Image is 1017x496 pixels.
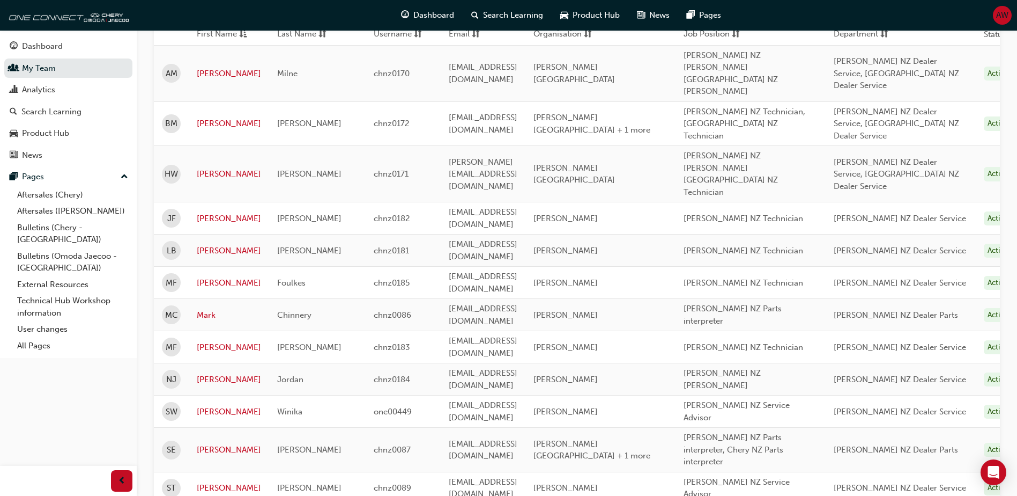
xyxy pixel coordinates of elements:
span: [PERSON_NAME] NZ Dealer Service [834,214,966,223]
span: [EMAIL_ADDRESS][DOMAIN_NAME] [449,113,517,135]
th: Status [984,28,1006,41]
span: [PERSON_NAME] NZ Dealer Service, [GEOGRAPHIC_DATA] NZ Dealer Service [834,56,959,90]
span: [PERSON_NAME] NZ Dealer Parts [834,310,958,320]
div: Active [984,405,1012,419]
span: [EMAIL_ADDRESS][DOMAIN_NAME] [449,239,517,261]
span: SE [167,444,176,456]
div: Active [984,373,1012,387]
div: Dashboard [22,40,63,53]
span: NJ [166,374,176,386]
a: Dashboard [4,37,132,56]
span: [PERSON_NAME] [GEOGRAPHIC_DATA] + 1 more [533,439,650,461]
span: BM [165,118,177,130]
a: pages-iconPages [678,4,730,26]
span: Chinnery [277,310,311,320]
div: Active [984,276,1012,290]
div: Product Hub [22,127,69,140]
span: MF [166,277,177,289]
span: [PERSON_NAME] [533,214,598,223]
a: News [4,145,132,165]
span: LB [167,245,176,257]
span: [EMAIL_ADDRESS][DOMAIN_NAME] [449,439,517,461]
span: pages-icon [687,9,695,22]
span: [PERSON_NAME] [533,278,598,288]
span: sorting-icon [472,28,480,41]
span: [PERSON_NAME] NZ Technician, [GEOGRAPHIC_DATA] NZ Technician [684,107,805,141]
span: Foulkes [277,278,306,288]
span: AM [166,68,177,80]
span: [PERSON_NAME] NZ Dealer Service [834,246,966,256]
span: [PERSON_NAME] NZ [PERSON_NAME][GEOGRAPHIC_DATA] NZ [PERSON_NAME] [684,50,778,97]
span: [EMAIL_ADDRESS][DOMAIN_NAME] [449,207,517,229]
span: Jordan [277,375,303,384]
span: [PERSON_NAME] NZ Parts interpreter, Chery NZ Parts interpreter [684,433,783,466]
span: Organisation [533,28,582,41]
span: Last Name [277,28,316,41]
span: guage-icon [10,42,18,52]
span: [PERSON_NAME] NZ Dealer Service [834,342,966,352]
span: chnz0172 [374,119,410,128]
span: [PERSON_NAME] [277,483,342,493]
span: [PERSON_NAME] NZ Dealer Service [834,407,966,417]
span: car-icon [10,129,18,138]
span: First Name [197,28,237,41]
div: Active [984,244,1012,258]
span: [PERSON_NAME] [GEOGRAPHIC_DATA] + 1 more [533,113,650,135]
span: [EMAIL_ADDRESS][DOMAIN_NAME] [449,272,517,294]
button: Organisationsorting-icon [533,28,592,41]
span: chnz0171 [374,169,409,179]
span: [PERSON_NAME] [277,214,342,223]
a: [PERSON_NAME] [197,482,261,494]
span: [PERSON_NAME] NZ Dealer Parts [834,445,958,455]
button: Pages [4,167,132,187]
div: Active [984,167,1012,181]
span: sorting-icon [318,28,326,41]
a: [PERSON_NAME] [197,341,261,354]
span: SW [166,406,177,418]
a: Technical Hub Workshop information [13,293,132,321]
div: Pages [22,171,44,183]
span: [PERSON_NAME] [277,119,342,128]
span: Job Position [684,28,730,41]
span: news-icon [637,9,645,22]
span: asc-icon [239,28,247,41]
span: [PERSON_NAME] NZ Technician [684,278,803,288]
span: [PERSON_NAME] [GEOGRAPHIC_DATA] [533,163,615,185]
span: AW [996,9,1008,21]
span: sorting-icon [732,28,740,41]
span: [EMAIL_ADDRESS][DOMAIN_NAME] [449,304,517,326]
span: MC [165,309,178,322]
span: [PERSON_NAME] [533,375,598,384]
a: search-iconSearch Learning [463,4,552,26]
span: search-icon [471,9,479,22]
a: Aftersales (Chery) [13,187,132,203]
span: Dashboard [413,9,454,21]
span: [PERSON_NAME] NZ Technician [684,214,803,223]
div: Active [984,67,1012,81]
span: [PERSON_NAME] NZ Dealer Service [834,375,966,384]
span: sorting-icon [414,28,422,41]
span: [PERSON_NAME] NZ Dealer Service, [GEOGRAPHIC_DATA] NZ Dealer Service [834,107,959,141]
span: [PERSON_NAME] [533,407,598,417]
span: Pages [699,9,721,21]
a: car-iconProduct Hub [552,4,628,26]
span: chnz0086 [374,310,411,320]
span: guage-icon [401,9,409,22]
div: Search Learning [21,106,81,118]
span: HW [165,168,178,180]
a: Search Learning [4,102,132,122]
span: Milne [277,69,298,78]
a: [PERSON_NAME] [197,444,261,456]
div: Active [984,481,1012,495]
button: DashboardMy TeamAnalyticsSearch LearningProduct HubNews [4,34,132,167]
button: Departmentsorting-icon [834,28,893,41]
div: News [22,149,42,162]
span: sorting-icon [880,28,888,41]
span: chnz0183 [374,342,410,352]
span: Department [834,28,878,41]
span: chnz0185 [374,278,410,288]
span: sorting-icon [584,28,592,41]
span: one00449 [374,407,412,417]
a: oneconnect [5,4,129,26]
